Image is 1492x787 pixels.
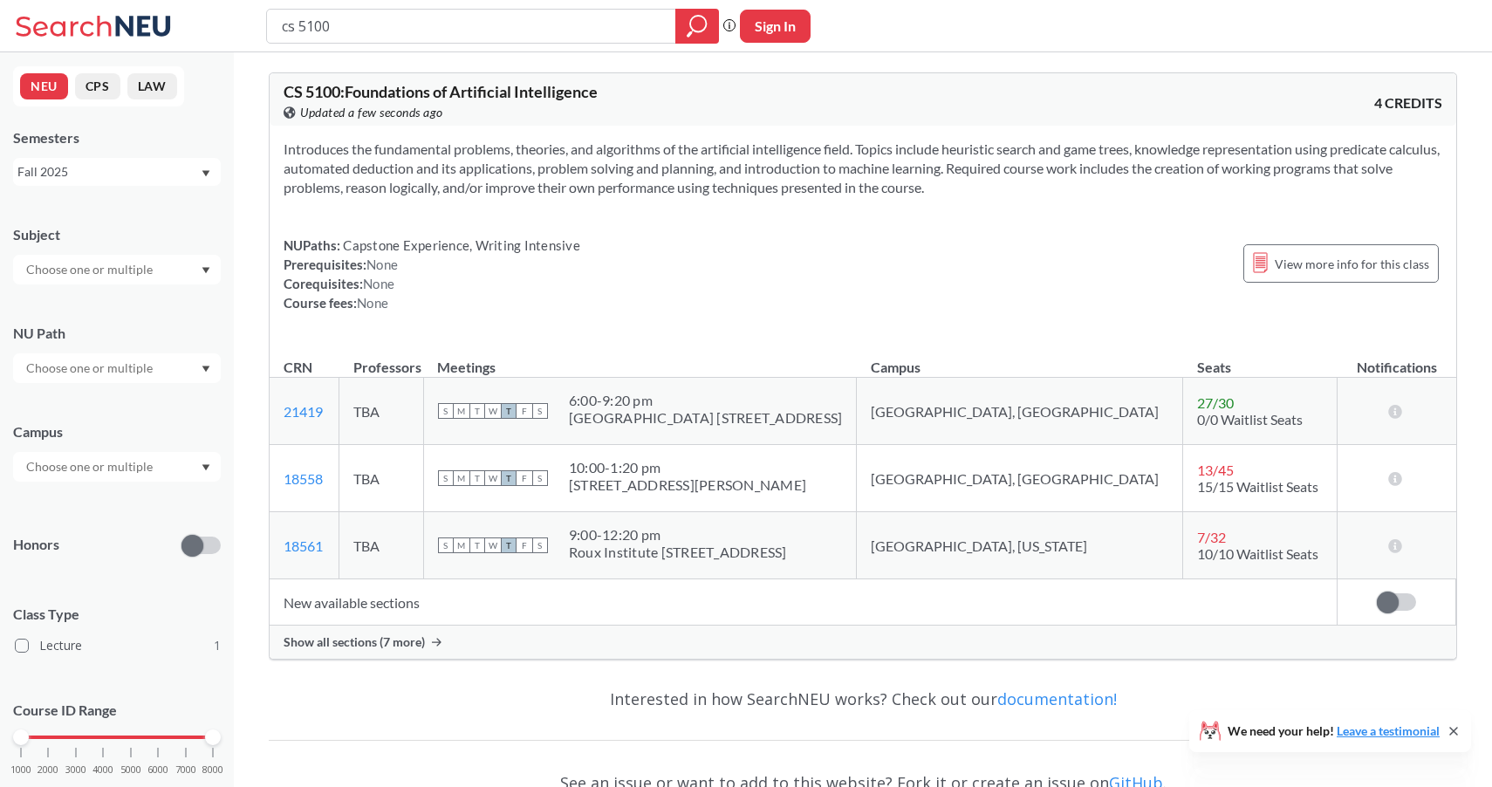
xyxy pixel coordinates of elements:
span: Capstone Experience, Writing Intensive [340,237,580,253]
td: TBA [339,445,424,512]
label: Lecture [15,634,221,657]
th: Meetings [423,340,857,378]
span: T [469,470,485,486]
span: F [517,537,532,553]
th: Notifications [1338,340,1456,378]
span: Show all sections (7 more) [284,634,425,650]
svg: Dropdown arrow [202,366,210,373]
div: magnifying glass [675,9,719,44]
input: Class, professor, course number, "phrase" [280,11,663,41]
span: 0/0 Waitlist Seats [1197,411,1303,428]
div: Dropdown arrow [13,452,221,482]
span: 7000 [175,765,196,775]
div: 9:00 - 12:20 pm [569,526,787,544]
span: M [454,470,469,486]
span: None [366,257,398,272]
td: TBA [339,378,424,445]
span: S [438,470,454,486]
span: 15/15 Waitlist Seats [1197,478,1318,495]
a: Leave a testimonial [1337,723,1440,738]
td: TBA [339,512,424,579]
span: 1000 [10,765,31,775]
span: 13 / 45 [1197,462,1234,478]
span: S [438,537,454,553]
input: Choose one or multiple [17,456,164,477]
input: Choose one or multiple [17,358,164,379]
span: W [485,470,501,486]
th: Seats [1183,340,1338,378]
span: 1 [214,636,221,655]
span: M [454,537,469,553]
p: Course ID Range [13,701,221,721]
svg: Dropdown arrow [202,267,210,274]
div: Dropdown arrow [13,353,221,383]
p: Honors [13,535,59,555]
span: T [501,470,517,486]
a: 18561 [284,537,323,554]
span: 2000 [38,765,58,775]
button: CPS [75,73,120,99]
span: 5000 [120,765,141,775]
span: View more info for this class [1275,253,1429,275]
td: New available sections [270,579,1338,626]
svg: Dropdown arrow [202,464,210,471]
div: Campus [13,422,221,441]
span: CS 5100 : Foundations of Artificial Intelligence [284,82,598,101]
span: W [485,403,501,419]
a: 18558 [284,470,323,487]
span: M [454,403,469,419]
svg: magnifying glass [687,14,708,38]
span: Updated a few seconds ago [300,103,443,122]
span: 10/10 Waitlist Seats [1197,545,1318,562]
td: [GEOGRAPHIC_DATA], [GEOGRAPHIC_DATA] [857,378,1183,445]
button: NEU [20,73,68,99]
div: Fall 2025Dropdown arrow [13,158,221,186]
div: CRN [284,358,312,377]
div: Dropdown arrow [13,255,221,284]
span: None [363,276,394,291]
div: Fall 2025 [17,162,200,181]
a: documentation! [997,688,1117,709]
span: T [501,403,517,419]
span: 7 / 32 [1197,529,1226,545]
span: None [357,295,388,311]
div: Subject [13,225,221,244]
a: 21419 [284,403,323,420]
span: 6000 [147,765,168,775]
span: 27 / 30 [1197,394,1234,411]
input: Choose one or multiple [17,259,164,280]
div: 6:00 - 9:20 pm [569,392,843,409]
span: We need your help! [1228,725,1440,737]
div: NU Path [13,324,221,343]
span: W [485,537,501,553]
div: Roux Institute [STREET_ADDRESS] [569,544,787,561]
td: [GEOGRAPHIC_DATA], [GEOGRAPHIC_DATA] [857,445,1183,512]
div: [STREET_ADDRESS][PERSON_NAME] [569,476,806,494]
span: S [532,470,548,486]
div: NUPaths: Prerequisites: Corequisites: Course fees: [284,236,580,312]
span: 8000 [202,765,223,775]
div: Semesters [13,128,221,147]
span: Class Type [13,605,221,624]
th: Professors [339,340,424,378]
span: S [438,403,454,419]
section: Introduces the fundamental problems, theories, and algorithms of the artificial intelligence fiel... [284,140,1442,197]
span: 4000 [92,765,113,775]
span: S [532,403,548,419]
th: Campus [857,340,1183,378]
span: 3000 [65,765,86,775]
span: F [517,403,532,419]
td: [GEOGRAPHIC_DATA], [US_STATE] [857,512,1183,579]
span: T [501,537,517,553]
span: T [469,537,485,553]
button: Sign In [740,10,811,43]
svg: Dropdown arrow [202,170,210,177]
div: 10:00 - 1:20 pm [569,459,806,476]
div: Show all sections (7 more) [270,626,1456,659]
div: Interested in how SearchNEU works? Check out our [269,674,1457,724]
button: LAW [127,73,177,99]
div: [GEOGRAPHIC_DATA] [STREET_ADDRESS] [569,409,843,427]
span: T [469,403,485,419]
span: 4 CREDITS [1374,93,1442,113]
span: S [532,537,548,553]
